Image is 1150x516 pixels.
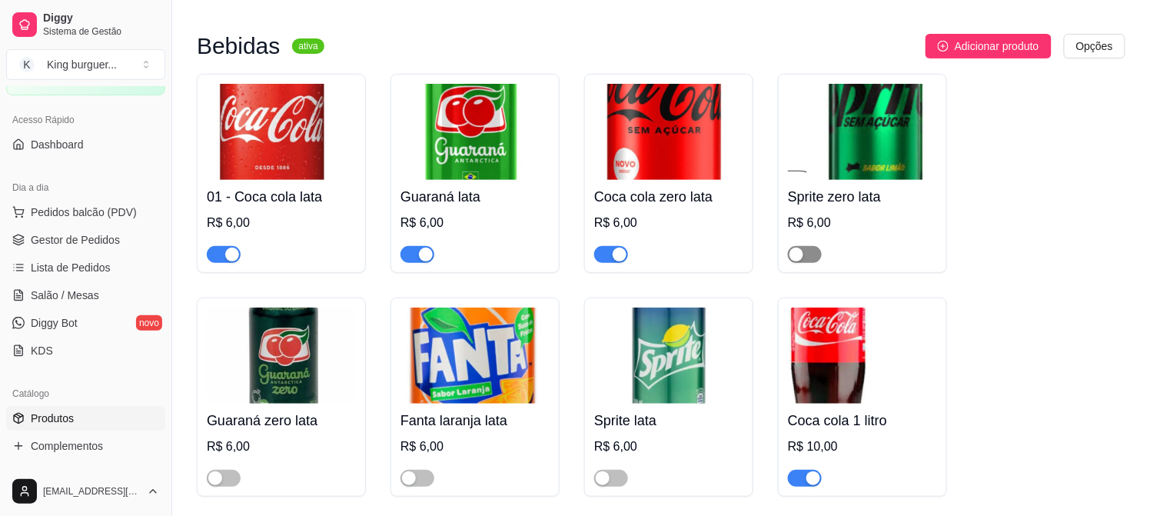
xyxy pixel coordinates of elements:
span: Diggy [43,12,159,25]
a: Produtos [6,406,165,431]
span: Dashboard [31,137,84,152]
span: Adicionar produto [955,38,1039,55]
h4: Guaraná zero lata [207,410,356,431]
a: Diggy Botnovo [6,311,165,335]
h4: Coca cola zero lata [594,186,743,208]
img: product-image [207,308,356,404]
h4: Guaraná lata [401,186,550,208]
img: product-image [594,84,743,180]
span: Diggy Bot [31,315,78,331]
div: R$ 6,00 [207,438,356,456]
img: product-image [207,84,356,180]
span: Complementos [31,438,103,454]
div: Acesso Rápido [6,108,165,132]
div: R$ 6,00 [594,438,743,456]
h4: Sprite lata [594,410,743,431]
div: King burguer ... [47,57,117,72]
div: R$ 6,00 [788,214,937,232]
span: Sistema de Gestão [43,25,159,38]
span: Lista de Pedidos [31,260,111,275]
a: Complementos [6,434,165,458]
span: Salão / Mesas [31,288,99,303]
div: Dia a dia [6,175,165,200]
a: Salão / Mesas [6,283,165,308]
button: Pedidos balcão (PDV) [6,200,165,225]
h4: Fanta laranja lata [401,410,550,431]
h3: Bebidas [197,37,280,55]
div: R$ 10,00 [788,438,937,456]
h4: 01 - Coca cola lata [207,186,356,208]
div: R$ 6,00 [401,438,550,456]
button: Select a team [6,49,165,80]
a: Dashboard [6,132,165,157]
h4: Sprite zero lata [788,186,937,208]
button: [EMAIL_ADDRESS][DOMAIN_NAME] [6,473,165,510]
span: Produtos [31,411,74,426]
a: Gestor de Pedidos [6,228,165,252]
span: K [19,57,35,72]
div: R$ 6,00 [207,214,356,232]
span: Opções [1076,38,1113,55]
div: R$ 6,00 [594,214,743,232]
a: DiggySistema de Gestão [6,6,165,43]
img: product-image [401,84,550,180]
h4: Coca cola 1 litro [788,410,937,431]
img: product-image [401,308,550,404]
img: product-image [594,308,743,404]
span: Pedidos balcão (PDV) [31,205,137,220]
div: R$ 6,00 [401,214,550,232]
span: plus-circle [938,41,949,52]
a: KDS [6,338,165,363]
button: Adicionar produto [926,34,1052,58]
img: product-image [788,84,937,180]
span: [EMAIL_ADDRESS][DOMAIN_NAME] [43,485,141,498]
a: Lista de Pedidos [6,255,165,280]
div: Catálogo [6,381,165,406]
span: KDS [31,343,53,358]
span: Gestor de Pedidos [31,232,120,248]
img: product-image [788,308,937,404]
sup: ativa [292,38,324,54]
button: Opções [1064,34,1125,58]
